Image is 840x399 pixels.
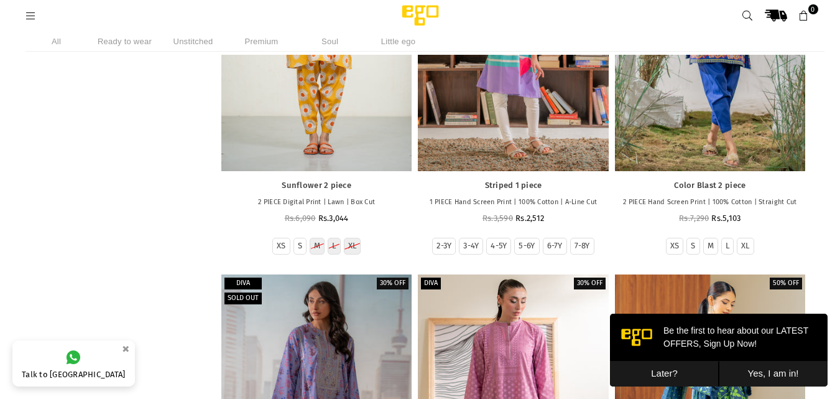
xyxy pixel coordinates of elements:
[12,340,135,387] a: Talk to [GEOGRAPHIC_DATA]
[737,4,759,27] a: Search
[318,214,349,223] span: Rs.3,044
[348,241,357,251] label: XL
[575,241,590,251] label: 7-8Y
[463,241,479,251] label: 3-4Y
[367,31,430,52] li: Little ego
[621,181,799,191] a: Color Blast 2 piece
[515,214,544,223] span: Rs.2,512
[224,278,262,289] label: Diva
[277,241,286,251] label: XS
[708,241,714,251] label: M
[162,31,224,52] li: Unstitched
[621,197,799,208] p: 2 PIECE Hand Screen Print | 100% Cotton | Straight Cut
[726,241,729,251] label: L
[482,214,513,223] span: Rs.3,590
[285,214,316,223] span: Rs.6,090
[118,339,133,359] button: ×
[20,11,42,20] a: Menu
[691,241,695,251] label: S
[228,294,259,302] span: Sold out
[547,241,563,251] label: 6-7Y
[299,31,361,52] li: Soul
[436,241,451,251] label: 2-3Y
[231,31,293,52] li: Premium
[377,278,408,289] label: 30% off
[711,214,741,223] span: Rs.5,103
[332,241,336,251] label: L
[770,278,802,289] label: 50% off
[228,197,405,208] p: 2 PIECE Digital Print | Lawn | Box Cut
[25,31,88,52] li: All
[298,241,302,251] label: S
[808,4,818,14] span: 0
[519,241,535,251] label: 5-6Y
[670,241,680,251] label: XS
[424,181,602,191] a: Striped 1 piece
[491,241,507,251] label: 4-5Y
[228,181,405,191] a: Sunflower 2 piece
[424,197,602,208] p: 1 PIECE Hand Screen Print | 100% Cotton | A-Line Cut
[574,278,606,289] label: 30% off
[367,3,473,28] img: Ego
[679,214,709,223] span: Rs.7,290
[314,241,320,251] label: M
[610,314,828,387] iframe: webpush-onsite
[793,4,815,27] a: 0
[421,278,441,289] label: Diva
[94,31,156,52] li: Ready to wear
[741,241,750,251] label: XL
